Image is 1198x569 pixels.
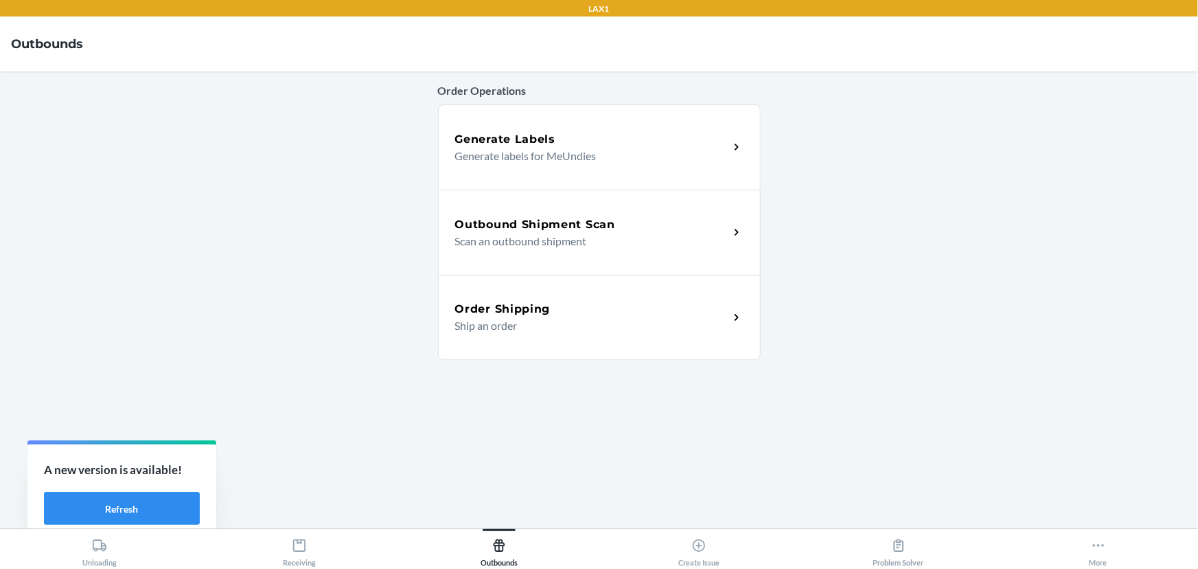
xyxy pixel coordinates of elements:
[455,148,718,164] p: Generate labels for MeUndies
[873,533,924,567] div: Problem Solver
[798,529,998,567] button: Problem Solver
[438,190,761,275] a: Outbound Shipment ScanScan an outbound shipment
[400,529,599,567] button: Outbounds
[11,35,83,53] h4: Outbounds
[599,529,799,567] button: Create Issue
[44,492,200,525] button: Refresh
[1090,533,1107,567] div: More
[200,529,400,567] button: Receiving
[998,529,1198,567] button: More
[438,82,761,99] p: Order Operations
[678,533,719,567] div: Create Issue
[283,533,316,567] div: Receiving
[44,461,200,479] p: A new version is available!
[438,275,761,360] a: Order ShippingShip an order
[455,317,718,334] p: Ship an order
[438,104,761,190] a: Generate LabelsGenerate labels for MeUndies
[455,301,551,317] h5: Order Shipping
[589,3,610,15] p: LAX1
[455,216,615,233] h5: Outbound Shipment Scan
[481,533,518,567] div: Outbounds
[455,131,556,148] h5: Generate Labels
[82,533,117,567] div: Unloading
[455,233,718,249] p: Scan an outbound shipment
